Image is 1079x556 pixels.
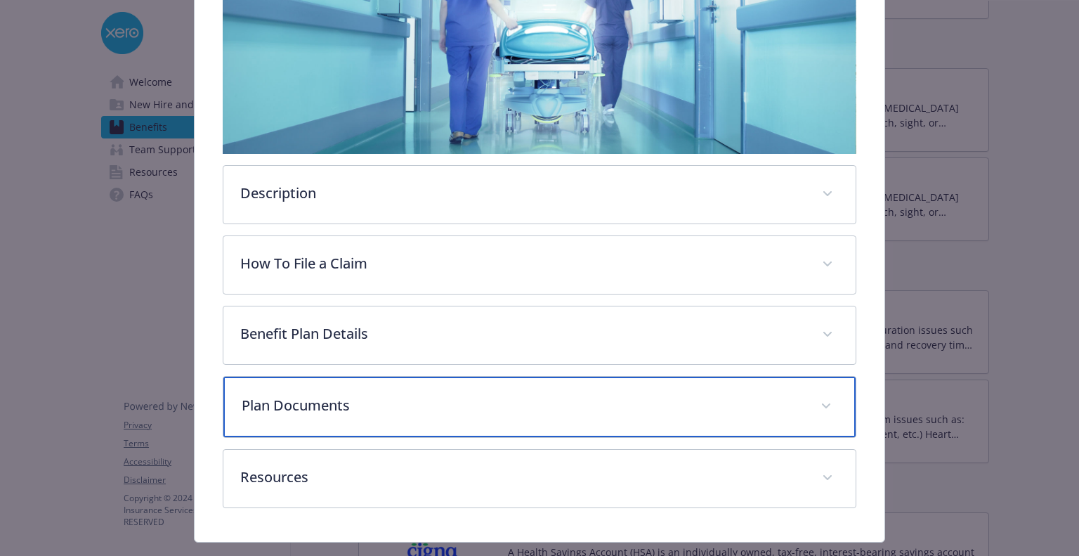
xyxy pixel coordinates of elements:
[240,467,804,488] p: Resources
[223,166,855,224] div: Description
[240,253,804,274] p: How To File a Claim
[223,377,855,437] div: Plan Documents
[223,236,855,294] div: How To File a Claim
[240,323,804,344] p: Benefit Plan Details
[223,450,855,507] div: Resources
[240,183,804,204] p: Description
[242,395,803,416] p: Plan Documents
[223,306,855,364] div: Benefit Plan Details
